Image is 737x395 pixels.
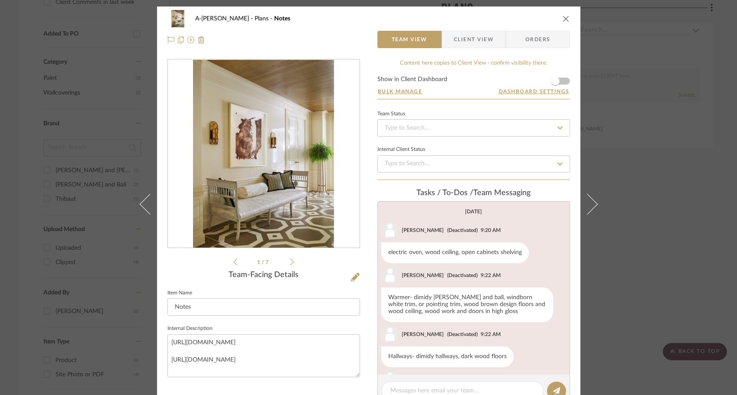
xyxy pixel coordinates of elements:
[377,119,570,137] input: Type to Search…
[381,267,399,284] img: user_avatar.png
[381,326,399,343] img: user_avatar.png
[265,260,270,265] span: 7
[402,271,444,279] div: [PERSON_NAME]
[481,226,501,234] div: 9:20 AM
[454,31,494,48] span: Client View
[274,16,290,22] span: Notes
[377,88,423,95] button: Bulk Manage
[377,189,570,198] div: team Messaging
[447,226,478,234] div: (Deactivated)
[255,16,274,22] span: Plans
[377,112,405,116] div: Team Status
[262,260,265,265] span: /
[377,59,570,68] div: Content here copies to Client View - confirm visibility there.
[167,291,192,295] label: Item Name
[481,330,501,338] div: 9:22 AM
[167,298,360,316] input: Enter Item Name
[447,271,478,279] div: (Deactivated)
[167,10,188,27] img: e0b3d2d5-6538-45cb-b493-549fa636e486_48x40.jpg
[377,147,425,152] div: Internal Client Status
[392,31,427,48] span: Team View
[381,287,553,322] div: Warmer- dimidy [PERSON_NAME] and ball, windborn white trim, or pointing trim, wood brown design f...
[381,242,529,263] div: electric oven, wood ceiling, open cabinets shelving
[193,60,334,248] img: e0b3d2d5-6538-45cb-b493-549fa636e486_436x436.jpg
[447,330,478,338] div: (Deactivated)
[402,226,444,234] div: [PERSON_NAME]
[381,346,514,367] div: Hallways- dimidy hallways, dark wood floors
[167,271,360,280] div: Team-Facing Details
[402,330,444,338] div: [PERSON_NAME]
[377,155,570,173] input: Type to Search…
[381,371,399,388] img: user_avatar.png
[516,31,560,48] span: Orders
[195,16,255,22] span: A-[PERSON_NAME]
[465,209,482,215] div: [DATE]
[498,88,570,95] button: Dashboard Settings
[416,189,473,197] span: Tasks / To-Dos /
[381,222,399,239] img: user_avatar.png
[562,15,570,23] button: close
[198,36,205,43] img: Remove from project
[481,271,501,279] div: 9:22 AM
[167,326,213,331] label: Internal Description
[257,260,262,265] span: 1
[168,60,360,248] div: 0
